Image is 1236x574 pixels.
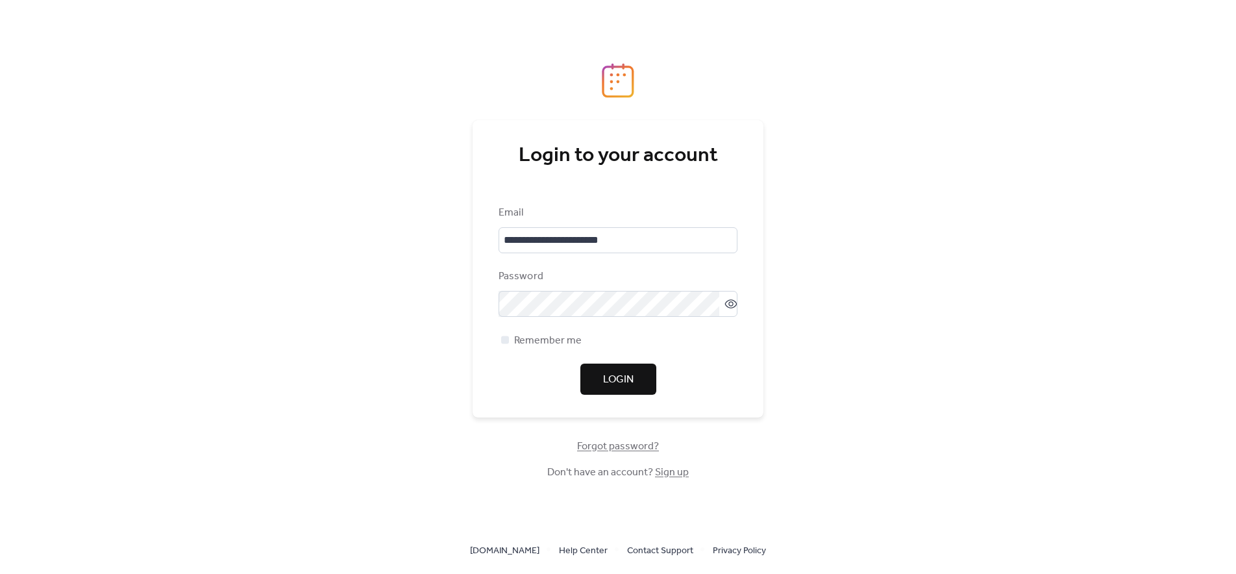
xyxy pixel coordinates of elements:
a: [DOMAIN_NAME] [470,542,539,558]
span: Don't have an account? [547,465,689,480]
a: Help Center [559,542,608,558]
a: Contact Support [627,542,693,558]
button: Login [580,364,656,395]
span: Contact Support [627,543,693,559]
span: Remember me [514,333,582,349]
a: Privacy Policy [713,542,766,558]
div: Password [499,269,735,284]
div: Email [499,205,735,221]
span: [DOMAIN_NAME] [470,543,539,559]
img: logo [602,63,634,98]
a: Sign up [655,462,689,482]
span: Privacy Policy [713,543,766,559]
a: Forgot password? [577,443,659,450]
span: Help Center [559,543,608,559]
span: Login [603,372,634,388]
div: Login to your account [499,143,737,169]
span: Forgot password? [577,439,659,455]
